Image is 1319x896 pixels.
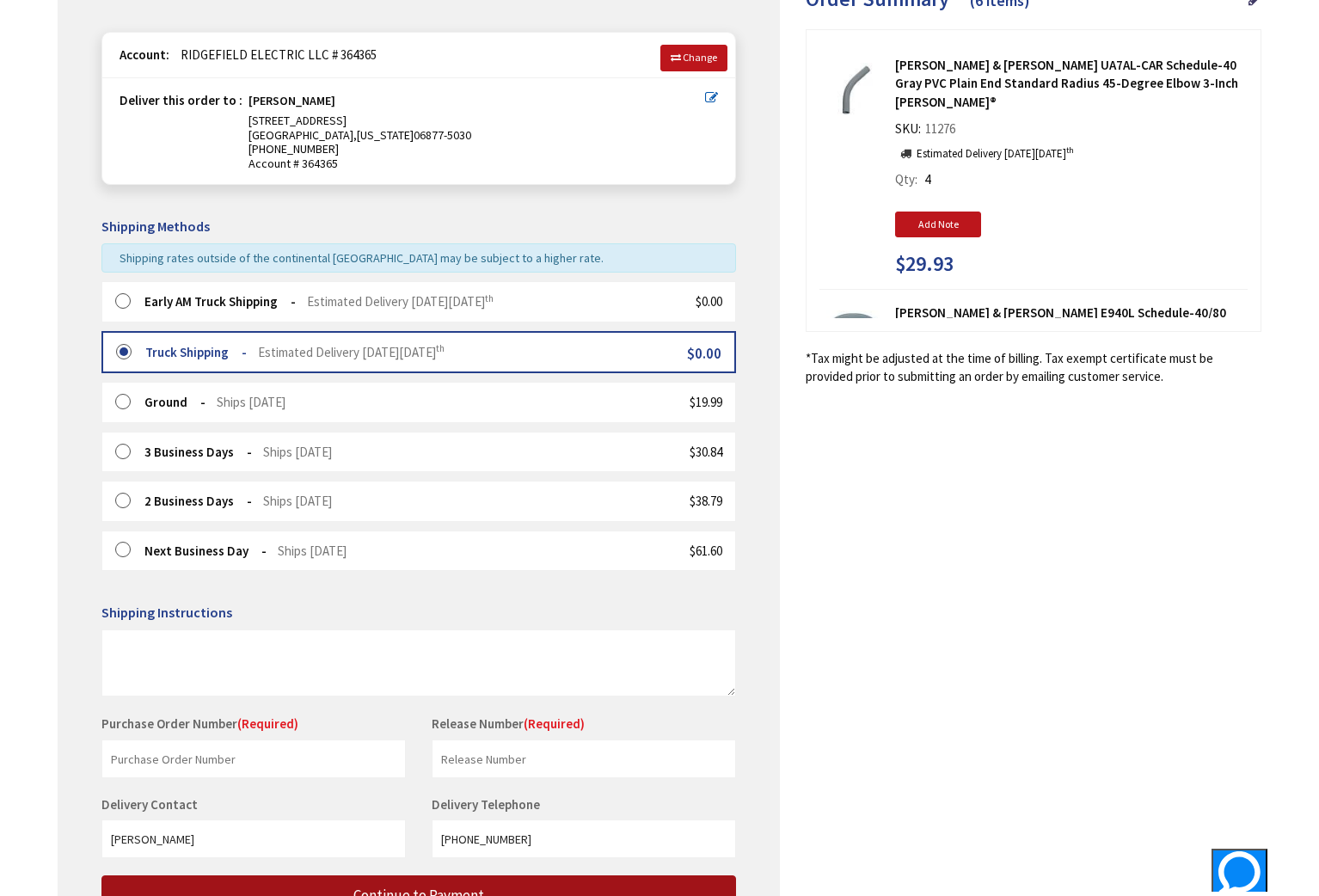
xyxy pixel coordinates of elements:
span: [STREET_ADDRESS] [248,113,347,128]
span: Account # 364365 [248,156,705,171]
sup: th [485,292,494,304]
span: $38.79 [690,493,722,509]
span: [US_STATE] [357,127,414,143]
label: Purchase Order Number [101,715,298,733]
span: (Required) [237,715,298,732]
span: Ships [DATE] [217,394,285,410]
span: Qty [895,171,915,187]
p: Estimated Delivery [DATE][DATE] [895,146,1074,163]
label: Release Number [432,715,585,733]
label: Delivery Telephone [432,796,544,813]
span: RIDGEFIELD ELECTRIC LLC # 364365 [172,46,377,63]
strong: Account: [120,46,169,63]
strong: [PERSON_NAME] & [PERSON_NAME] E940L Schedule-40/80 Gray PVC Socket End Standard Coupling 3-Inch [... [895,304,1248,359]
: *Tax might be adjusted at the time of billing. Tax exempt certificate must be provided prior to s... [806,349,1261,386]
sup: th [1066,144,1074,156]
iframe: Opens a widget where you can find more information [1150,849,1267,892]
div: SKU: [895,120,960,144]
span: Ships [DATE] [263,493,332,509]
span: Estimated Delivery [DATE][DATE] [258,344,445,360]
input: Purchase Order Number [101,740,406,778]
span: Shipping rates outside of the continental [GEOGRAPHIC_DATA] may be subject to a higher rate. [120,250,604,266]
span: $30.84 [690,444,722,460]
span: (Required) [524,715,585,732]
strong: Ground [144,394,206,410]
span: $0.00 [687,344,721,363]
a: Change [660,45,727,71]
span: 06877-5030 [414,127,471,143]
strong: [PERSON_NAME] [248,94,335,114]
strong: 3 Business Days [144,444,252,460]
span: $0.00 [696,293,722,310]
span: [PHONE_NUMBER] [248,141,339,156]
span: $61.60 [690,543,722,559]
img: Thomas & Betts UA7AL-CAR Schedule-40 Gray PVC Plain End Standard Radius 45-Degree Elbow 3-Inch Ca... [826,63,880,116]
span: [GEOGRAPHIC_DATA], [248,127,357,143]
strong: Early AM Truck Shipping [144,293,296,310]
strong: Deliver this order to : [120,92,242,108]
span: 4 [924,171,930,187]
span: Change [683,51,717,64]
label: Delivery Contact [101,796,202,813]
span: $19.99 [690,394,722,410]
input: Release Number [432,740,736,778]
span: Estimated Delivery [DATE][DATE] [307,293,494,310]
span: Shipping Instructions [101,604,232,621]
h5: Shipping Methods [101,219,736,235]
strong: [PERSON_NAME] & [PERSON_NAME] UA7AL-CAR Schedule-40 Gray PVC Plain End Standard Radius 45-Degree ... [895,56,1248,111]
span: Ships [DATE] [278,543,347,559]
strong: 2 Business Days [144,493,252,509]
span: 11276 [921,120,960,137]
sup: th [436,342,445,354]
strong: Truck Shipping [145,344,247,360]
img: Thomas & Betts E940L Schedule-40/80 Gray PVC Socket End Standard Coupling 3-Inch Carlon® [826,310,880,364]
strong: Next Business Day [144,543,267,559]
span: $29.93 [895,253,954,275]
span: Ships [DATE] [263,444,332,460]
